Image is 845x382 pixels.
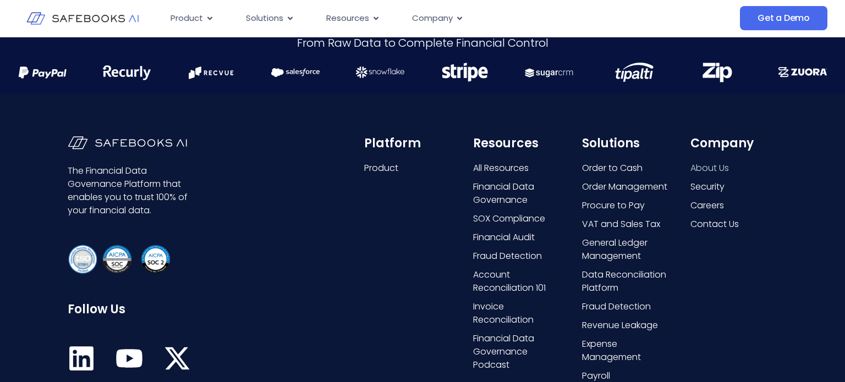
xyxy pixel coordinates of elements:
[246,12,283,25] span: Solutions
[582,180,667,193] span: Order Management
[582,199,669,212] a: Procure to Pay
[591,63,676,85] div: 18 / 21
[473,162,529,175] span: All Resources
[364,162,398,175] span: Product
[441,63,489,82] img: Financial Data Governance 25
[690,199,724,212] span: Careers
[473,136,560,151] h6: Resources
[473,231,560,244] a: Financial Audit
[412,12,453,25] span: Company
[364,162,451,175] a: Product
[758,13,810,24] span: Get a Demo
[254,63,338,85] div: 14 / 21
[582,199,645,212] span: Procure to Pay
[690,180,725,193] span: Security
[186,63,235,82] img: Financial Data Governance 22
[582,218,669,231] a: VAT and Sales Tax
[169,63,254,85] div: 13 / 21
[473,162,560,175] a: All Resources
[778,63,827,82] img: Financial Data Governance 29
[171,12,203,25] span: Product
[84,63,169,85] div: 12 / 21
[473,212,545,225] span: SOX Compliance
[102,63,151,82] img: Financial Data Governance 21
[326,12,369,25] span: Resources
[582,268,669,295] a: Data Reconciliation Platform
[582,337,669,364] a: Expense Management
[364,136,451,151] h6: Platform
[582,300,669,313] a: Fraud Detection
[68,164,200,217] p: The Financial Data Governance Platform that enables you to trust 100% of your financial data.
[473,332,560,372] a: Financial Data Governance Podcast
[740,6,827,30] a: Get a Demo
[68,302,200,317] h6: Follow Us
[473,212,560,225] a: SOX Compliance
[473,250,560,263] a: Fraud Detection
[473,250,542,263] span: Fraud Detection
[507,68,591,81] div: 17 / 21
[582,319,658,332] span: Revenue Leakage
[582,162,643,175] span: Order to Cash
[582,300,651,313] span: Fraud Detection
[690,199,777,212] a: Careers
[473,268,560,295] a: Account Reconciliation 101
[690,162,729,175] span: About Us
[582,319,669,332] a: Revenue Leakage
[690,162,777,175] a: About Us
[676,63,761,86] div: 19 / 21
[690,136,777,151] h6: Company
[473,180,560,207] a: Financial Data Governance
[610,63,658,82] img: Financial Data Governance 27
[473,300,560,326] a: Invoice Reconciliation
[690,218,777,231] a: Contact Us
[338,63,422,85] div: 15 / 21
[162,8,643,29] div: Menu Toggle
[18,63,67,82] img: Financial Data Governance 20
[525,68,573,77] img: Financial Data Governance 26
[473,231,535,244] span: Financial Audit
[690,218,739,231] span: Contact Us
[690,180,777,193] a: Security
[582,136,669,151] h6: Solutions
[162,8,643,29] nav: Menu
[271,63,320,82] img: Financial Data Governance 23
[760,63,845,85] div: 20 / 21
[694,63,742,82] img: Financial Data Governance 28
[582,218,660,231] span: VAT and Sales Tax
[356,63,404,82] img: Financial Data Governance 24
[582,236,669,263] a: General Ledger Management
[582,180,669,193] a: Order Management
[422,63,507,85] div: 16 / 21
[582,162,669,175] a: Order to Cash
